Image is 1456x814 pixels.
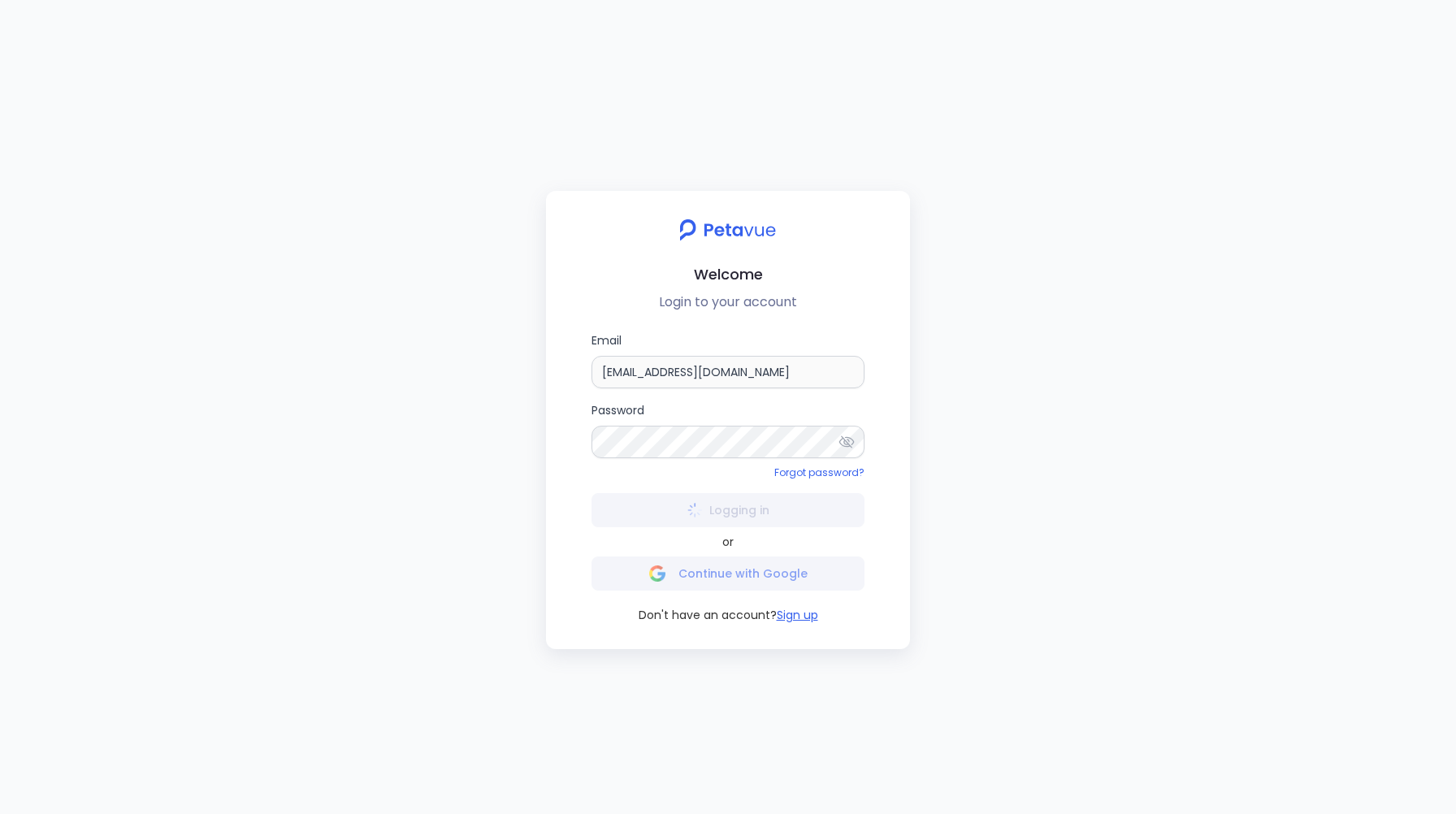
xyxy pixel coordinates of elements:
label: Password [591,401,864,458]
img: petavue logo [669,210,786,249]
input: Email [591,356,864,388]
h2: Welcome [559,262,897,286]
span: or [722,534,734,550]
button: Sign up [777,607,818,623]
p: Login to your account [559,292,897,312]
a: Forgot password? [774,465,864,479]
input: Password [591,426,864,458]
label: Email [591,331,864,388]
span: Don't have an account? [639,607,777,623]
